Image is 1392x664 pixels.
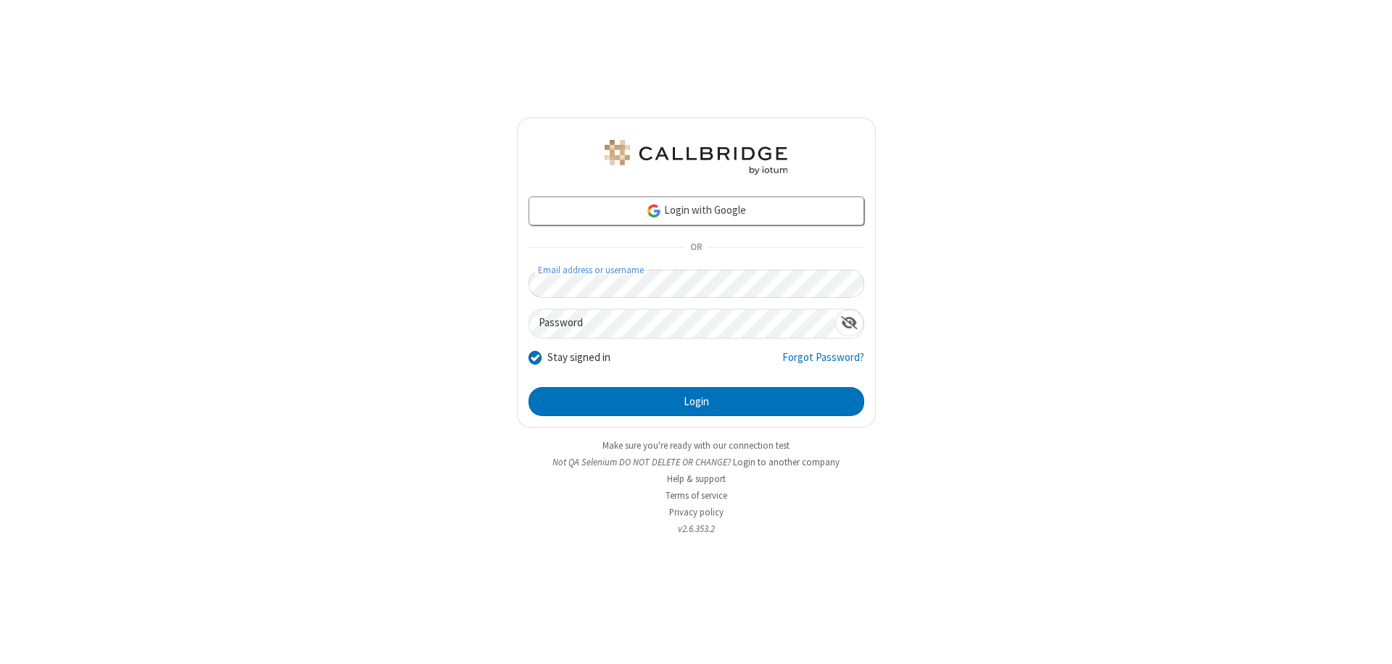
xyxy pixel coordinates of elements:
a: Terms of service [666,489,727,502]
a: Make sure you're ready with our connection test [602,439,790,452]
img: QA Selenium DO NOT DELETE OR CHANGE [602,140,790,175]
a: Login with Google [529,196,864,225]
input: Password [529,310,835,338]
button: Login [529,387,864,416]
li: Not QA Selenium DO NOT DELETE OR CHANGE? [517,455,876,469]
input: Email address or username [529,270,864,298]
label: Stay signed in [547,349,610,366]
a: Privacy policy [669,506,724,518]
a: Forgot Password? [782,349,864,377]
button: Login to another company [733,455,840,469]
a: Help & support [667,473,726,485]
li: v2.6.353.2 [517,522,876,536]
span: OR [684,238,708,258]
iframe: Chat [1356,626,1381,654]
div: Show password [835,310,863,336]
img: google-icon.png [646,203,662,219]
